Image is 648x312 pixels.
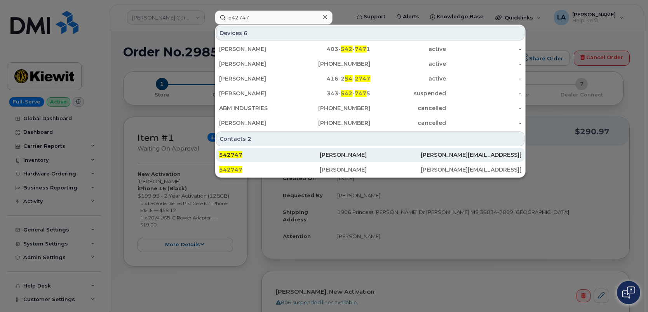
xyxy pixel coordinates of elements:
[341,46,352,53] span: 542
[446,45,522,53] div: -
[446,60,522,68] div: -
[355,90,366,97] span: 747
[216,57,524,71] a: [PERSON_NAME][PHONE_NUMBER]active-
[216,131,524,146] div: Contacts
[421,166,521,174] div: [PERSON_NAME][EMAIL_ADDRESS][PERSON_NAME][PERSON_NAME][DOMAIN_NAME]
[244,29,247,37] span: 6
[622,286,635,299] img: Open chat
[219,119,295,127] div: [PERSON_NAME]
[219,60,295,68] div: [PERSON_NAME]
[219,89,295,97] div: [PERSON_NAME]
[446,104,522,112] div: -
[345,75,352,82] span: 54
[219,104,295,112] div: ABM INDUSTRIES
[421,151,521,159] div: [PERSON_NAME][EMAIL_ADDRESS][PERSON_NAME][PERSON_NAME][DOMAIN_NAME]
[341,90,352,97] span: 542
[320,151,420,159] div: [PERSON_NAME]
[295,89,371,97] div: 343- - 5
[370,104,446,112] div: cancelled
[446,89,522,97] div: -
[370,119,446,127] div: cancelled
[219,45,295,53] div: [PERSON_NAME]
[355,46,366,53] span: 747
[247,135,251,143] span: 2
[295,104,371,112] div: [PHONE_NUMBER]
[320,166,420,174] div: [PERSON_NAME]
[295,60,371,68] div: [PHONE_NUMBER]
[219,75,295,82] div: [PERSON_NAME]
[216,26,524,40] div: Devices
[370,45,446,53] div: active
[446,75,522,82] div: -
[216,163,524,177] a: 542747[PERSON_NAME][PERSON_NAME][EMAIL_ADDRESS][PERSON_NAME][PERSON_NAME][DOMAIN_NAME]
[295,119,371,127] div: [PHONE_NUMBER]
[370,75,446,82] div: active
[355,75,370,82] span: 2747
[219,166,242,173] span: 542747
[446,119,522,127] div: -
[295,45,371,53] div: 403- - 1
[370,89,446,97] div: suspended
[216,42,524,56] a: [PERSON_NAME]403-542-7471active-
[219,151,242,158] span: 542747
[216,148,524,162] a: 542747[PERSON_NAME][PERSON_NAME][EMAIL_ADDRESS][PERSON_NAME][PERSON_NAME][DOMAIN_NAME]
[370,60,446,68] div: active
[216,86,524,100] a: [PERSON_NAME]343-542-7475suspended-
[216,72,524,86] a: [PERSON_NAME]416-254-2747active-
[295,75,371,82] div: 416-2 -
[216,116,524,130] a: [PERSON_NAME][PHONE_NUMBER]cancelled-
[216,101,524,115] a: ABM INDUSTRIES[PHONE_NUMBER]cancelled-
